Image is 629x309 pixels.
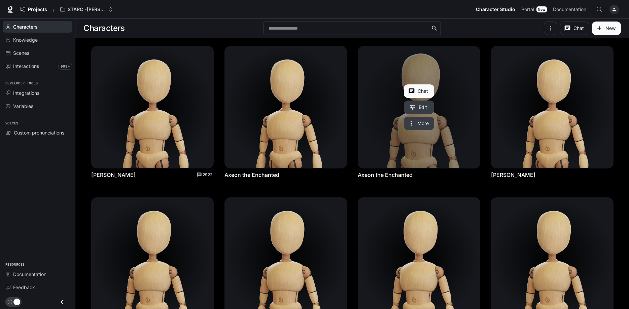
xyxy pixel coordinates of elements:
[197,172,212,178] a: Total conversations
[473,3,518,16] a: Character Studio
[92,46,213,168] img: Amy
[225,46,347,168] img: Axeon the Enchanted
[521,5,534,14] span: Portal
[476,5,515,14] span: Character Studio
[68,7,105,12] p: STARC -[PERSON_NAME]
[91,171,136,179] a: [PERSON_NAME]
[50,6,57,13] div: /
[491,171,535,179] a: [PERSON_NAME]
[404,101,434,114] a: Edit Axeon the Enchanted
[3,87,72,99] a: Integrations
[3,60,72,72] a: Interactions
[13,284,35,291] span: Feedback
[404,84,434,98] button: Chat with Axeon the Enchanted
[593,3,606,16] button: Open Command Menu
[13,49,29,56] span: Scenes
[3,268,72,280] a: Documentation
[560,22,589,35] button: Chat
[550,3,591,16] a: Documentation
[3,281,72,293] a: Feedback
[57,3,116,16] button: Open workspace menu
[13,23,38,30] span: Characters
[18,3,50,16] a: Go to projects
[58,63,72,70] span: 999+
[203,172,212,178] p: 2922
[55,295,70,309] button: Close drawer
[358,46,480,168] a: Axeon the Enchanted
[358,171,413,179] a: Axeon the Enchanted
[3,100,72,112] a: Variables
[553,5,586,14] span: Documentation
[13,89,39,96] span: Integrations
[14,129,64,136] span: Custom pronunciations
[13,36,38,43] span: Knowledge
[28,7,47,12] span: Projects
[3,47,72,59] a: Scenes
[3,127,72,139] a: Custom pronunciations
[13,271,46,278] span: Documentation
[491,46,613,168] img: Camelia
[13,63,39,70] span: Interactions
[224,171,279,179] a: Axeon the Enchanted
[592,22,621,35] button: New
[3,21,72,33] a: Characters
[3,34,72,46] a: Knowledge
[13,103,33,110] span: Variables
[519,3,550,16] a: PortalNew
[536,6,547,12] div: New
[83,22,125,35] h1: Characters
[13,298,20,305] span: Dark mode toggle
[404,117,434,130] button: More actions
